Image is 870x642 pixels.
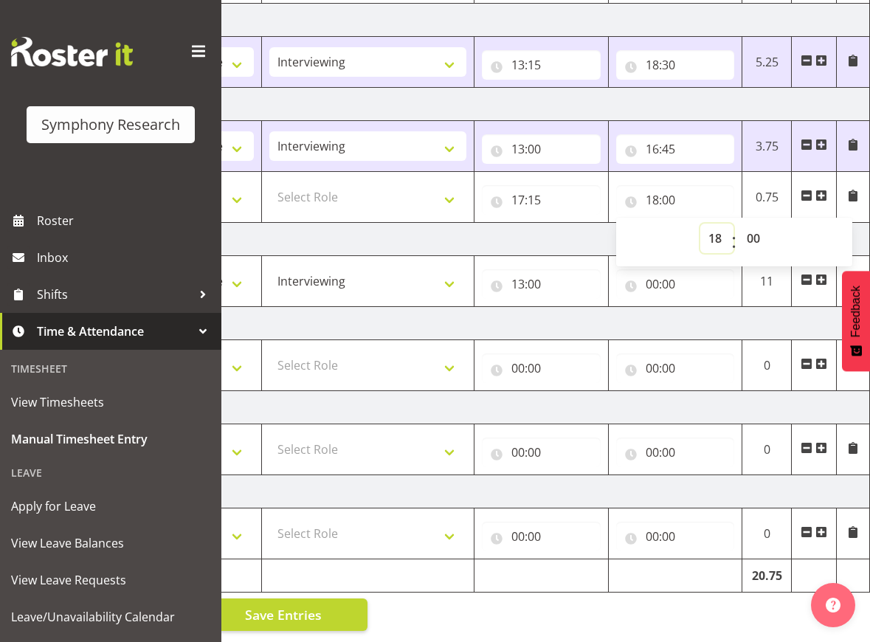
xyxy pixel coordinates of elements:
[4,598,218,635] a: Leave/Unavailability Calendar
[11,495,210,517] span: Apply for Leave
[11,391,210,413] span: View Timesheets
[200,598,367,631] button: Save Entries
[616,522,735,551] input: Click to select...
[826,598,840,612] img: help-xxl-2.png
[482,134,601,164] input: Click to select...
[742,508,792,559] td: 0
[11,569,210,591] span: View Leave Requests
[742,559,792,593] td: 20.75
[4,562,218,598] a: View Leave Requests
[482,353,601,383] input: Click to select...
[4,384,218,421] a: View Timesheets
[742,340,792,391] td: 0
[482,522,601,551] input: Click to select...
[742,172,792,223] td: 0.75
[616,438,735,467] input: Click to select...
[4,458,218,488] div: Leave
[842,271,870,371] button: Feedback - Show survey
[616,269,735,299] input: Click to select...
[482,50,601,80] input: Click to select...
[4,525,218,562] a: View Leave Balances
[37,210,214,232] span: Roster
[742,37,792,88] td: 5.25
[11,532,210,554] span: View Leave Balances
[616,185,735,215] input: Click to select...
[731,224,736,260] span: :
[11,428,210,450] span: Manual Timesheet Entry
[482,185,601,215] input: Click to select...
[37,283,192,306] span: Shifts
[11,606,210,628] span: Leave/Unavailability Calendar
[4,353,218,384] div: Timesheet
[482,438,601,467] input: Click to select...
[482,269,601,299] input: Click to select...
[742,121,792,172] td: 3.75
[4,421,218,458] a: Manual Timesheet Entry
[616,134,735,164] input: Click to select...
[742,256,792,307] td: 11
[616,50,735,80] input: Click to select...
[849,286,863,337] span: Feedback
[37,320,192,342] span: Time & Attendance
[11,37,133,66] img: Rosterit website logo
[742,424,792,475] td: 0
[616,353,735,383] input: Click to select...
[245,605,322,624] span: Save Entries
[41,114,180,136] div: Symphony Research
[37,246,214,269] span: Inbox
[4,488,218,525] a: Apply for Leave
